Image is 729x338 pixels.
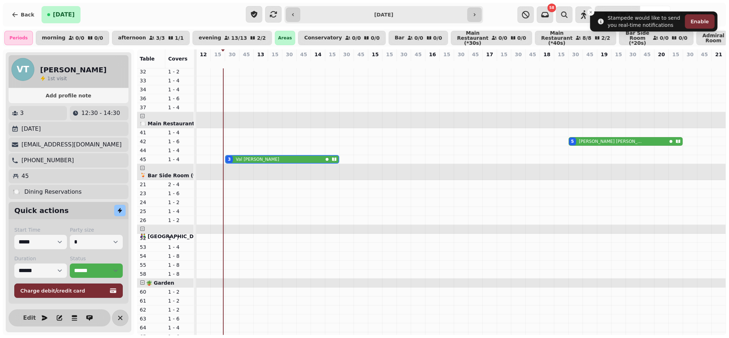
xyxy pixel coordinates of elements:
div: Areas [275,31,295,45]
p: 15 [386,51,393,58]
p: 2 / 2 [257,35,266,40]
p: 0 [444,59,450,67]
p: 1 - 8 [168,261,191,269]
p: 32 [140,68,162,75]
p: 0 [487,59,493,67]
p: 14 [315,51,321,58]
p: 1 - 4 [168,156,191,163]
span: Add profile note [17,93,120,98]
p: 0 [287,59,292,67]
p: 45 [300,51,307,58]
span: VT [17,65,29,74]
p: 1 - 2 [168,297,191,304]
p: 45 [358,51,364,58]
p: 45 [21,172,29,180]
p: 30 [343,51,350,58]
button: Charge debit/credit card [14,284,123,298]
p: 16 [429,51,436,58]
button: Conservatory0/00/0 [298,31,386,45]
p: 45 [243,51,250,58]
p: visit [47,75,67,82]
p: 37 [140,104,162,111]
p: 🍽️ [13,188,20,196]
div: 3 [228,156,231,162]
h2: [PERSON_NAME] [40,65,107,75]
div: Periods [4,31,33,45]
span: 🍽️ Main Restaurant (*40s) [140,121,213,126]
p: 0 [301,59,307,67]
p: afternoon [118,35,146,41]
span: 1 [47,76,50,81]
p: 12:30 - 14:30 [81,109,120,117]
p: 1 - 6 [168,315,191,322]
p: 0 [716,59,722,67]
p: 15 [214,51,221,58]
p: 30 [572,51,579,58]
button: Edit [22,311,37,325]
button: [DATE] [42,6,81,23]
p: 0 [430,59,436,67]
p: 54 [140,252,162,260]
p: 21 [140,181,162,188]
button: Back [6,6,40,23]
p: 1 - 8 [168,270,191,277]
p: 0 [630,59,636,67]
p: 19 [601,51,608,58]
p: 8 / 8 [583,35,592,40]
p: 34 [140,86,162,93]
p: Main Restaurant (*30s) [457,30,489,45]
p: 1 - 4 [168,86,191,93]
p: 30 [286,51,293,58]
p: 1 - 6 [168,190,191,197]
p: 0 [530,59,536,67]
p: 8 [602,59,607,67]
p: 1 - 2 [168,288,191,295]
p: 45 [140,156,162,163]
p: 0 [559,59,564,67]
p: 1 - 2 [168,68,191,75]
button: afternoon3/31/1 [112,31,190,45]
p: 45 [587,51,593,58]
p: 21 [715,51,722,58]
p: 0 [315,59,321,67]
p: 30 [400,51,407,58]
p: 0 [415,59,421,67]
p: 0 / 0 [371,35,380,40]
p: 15 [501,51,507,58]
p: 33 [140,77,162,84]
p: 3 / 3 [156,35,165,40]
p: 1 - 4 [168,77,191,84]
p: 0 / 0 [414,35,423,40]
p: 15 [672,51,679,58]
p: 0 / 0 [499,35,507,40]
span: Table [140,56,155,62]
p: Conservatory [304,35,342,41]
button: Bar0/00/0 [389,31,448,45]
p: 0 / 0 [94,35,103,40]
span: Charge debit/credit card [20,288,108,293]
p: 0 / 0 [660,35,669,40]
p: 15 [558,51,565,58]
p: 15 [615,51,622,58]
p: 0 [401,59,407,67]
span: 👫 [GEOGRAPHIC_DATA] [140,233,206,239]
p: [PHONE_NUMBER] [21,156,74,165]
p: 25 [140,208,162,215]
p: 0 [702,59,708,67]
p: 1 - 6 [168,138,191,145]
p: 0 [659,59,665,67]
p: [DATE] [21,125,41,133]
p: 15 [272,51,278,58]
p: [PERSON_NAME] [PERSON_NAME] [579,139,645,144]
p: Main Restaurant (*40s) [541,30,573,45]
p: 0 / 0 [76,35,84,40]
p: 1 - 4 [168,104,191,111]
p: 36 [140,95,162,102]
p: Admiral Room [703,33,724,43]
p: 64 [140,324,162,331]
p: 26 [140,217,162,224]
p: 0 [215,59,221,67]
p: 15 [329,51,336,58]
p: 0 [200,59,206,67]
button: evening13/132/2 [193,31,272,45]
